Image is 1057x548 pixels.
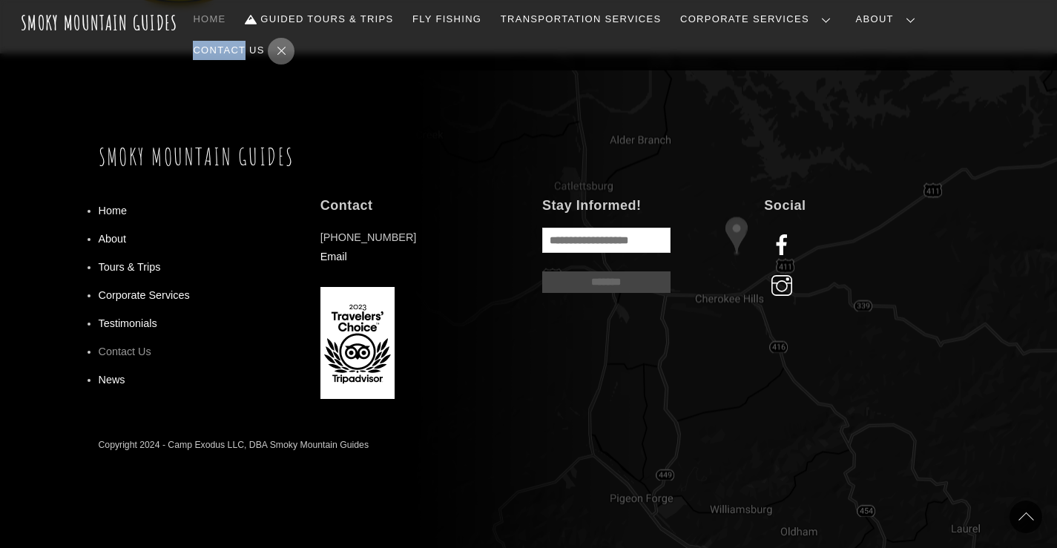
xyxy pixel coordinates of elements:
h4: Stay Informed! [542,197,737,214]
a: Corporate Services [674,4,843,35]
h4: Social [764,197,958,214]
a: Contact Us [99,346,151,357]
a: facebook [764,239,805,251]
a: Smoky Mountain Guides [99,142,294,171]
a: About [850,4,927,35]
a: instagram [764,280,805,291]
p: [PHONE_NUMBER] [320,228,515,267]
a: Smoky Mountain Guides [21,10,178,35]
div: Copyright 2024 - Camp Exodus LLC, DBA Smoky Mountain Guides [99,437,369,453]
a: Guided Tours & Trips [239,4,399,35]
img: TripAdvisor [320,287,395,399]
a: Home [99,205,127,217]
a: Corporate Services [99,289,190,301]
h4: Contact [320,197,515,214]
a: Contact Us [188,35,298,66]
a: Fly Fishing [406,4,487,35]
a: News [99,374,125,386]
a: Home [188,4,232,35]
a: Email [320,251,347,263]
a: Testimonials [99,317,157,329]
a: About [99,233,127,245]
a: Transportation Services [495,4,667,35]
a: Tours & Trips [99,261,161,273]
